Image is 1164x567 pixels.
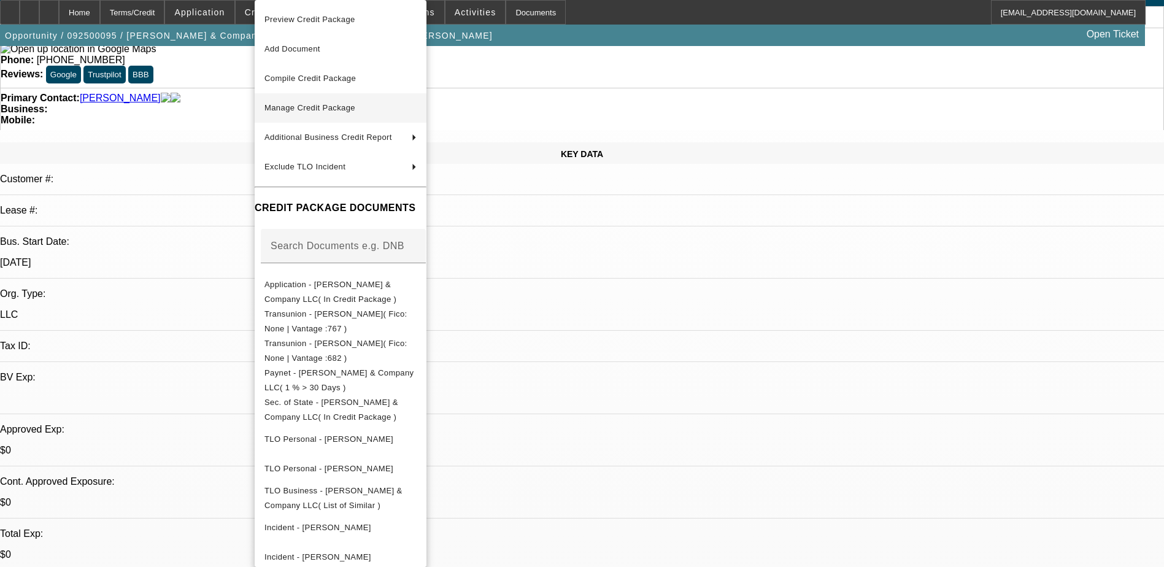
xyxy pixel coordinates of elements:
[264,339,407,363] span: Transunion - [PERSON_NAME]( Fico: None | Vantage :682 )
[255,395,426,425] button: Sec. of State - SE Griffin & Company LLC( In Credit Package )
[255,366,426,395] button: Paynet - SE Griffin & Company LLC( 1 % > 30 Days )
[255,201,426,215] h4: CREDIT PACKAGE DOCUMENTS
[264,434,393,444] span: TLO Personal - [PERSON_NAME]
[264,309,407,333] span: Transunion - [PERSON_NAME]( Fico: None | Vantage :767 )
[255,277,426,307] button: Application - SE Griffin & Company LLC( In Credit Package )
[264,133,392,142] span: Additional Business Credit Report
[264,103,355,112] span: Manage Credit Package
[264,74,356,83] span: Compile Credit Package
[264,486,403,510] span: TLO Business - [PERSON_NAME] & Company LLC( List of Similar )
[271,241,404,251] mat-label: Search Documents e.g. DNB
[264,280,396,304] span: Application - [PERSON_NAME] & Company LLC( In Credit Package )
[255,336,426,366] button: Transunion - Griffin, Steve( Fico: None | Vantage :682 )
[255,454,426,484] button: TLO Personal - Griffin, Steve
[264,398,398,422] span: Sec. of State - [PERSON_NAME] & Company LLC( In Credit Package )
[255,513,426,542] button: Incident - Griffin, Catherine
[264,368,414,392] span: Paynet - [PERSON_NAME] & Company LLC( 1 % > 30 Days )
[255,484,426,513] button: TLO Business - SE Griffin & Company LLC( List of Similar )
[255,425,426,454] button: TLO Personal - Griffin, Catherine
[264,523,371,532] span: Incident - [PERSON_NAME]
[255,307,426,336] button: Transunion - Griffin, Catherine( Fico: None | Vantage :767 )
[264,44,320,53] span: Add Document
[264,15,355,24] span: Preview Credit Package
[264,552,371,561] span: Incident - [PERSON_NAME]
[264,162,345,171] span: Exclude TLO Incident
[264,464,393,473] span: TLO Personal - [PERSON_NAME]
